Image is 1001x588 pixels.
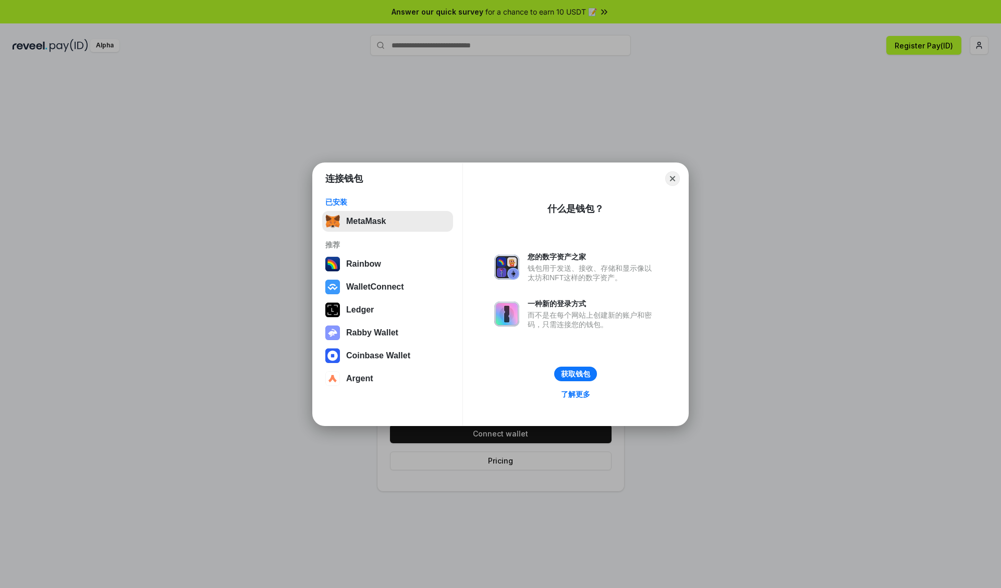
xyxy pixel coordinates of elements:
[528,299,657,308] div: 一种新的登录方式
[325,257,340,271] img: svg+xml,%3Csvg%20width%3D%22120%22%20height%3D%22120%22%20viewBox%3D%220%200%20120%20120%22%20fil...
[528,264,657,282] div: 钱包用于发送、接收、存储和显示像以太坊和NFT这样的数字资产。
[494,302,519,327] img: svg+xml,%3Csvg%20xmlns%3D%22http%3A%2F%2Fwww.w3.org%2F2000%2Fsvg%22%20fill%3D%22none%22%20viewBox...
[322,299,453,320] button: Ledger
[322,368,453,389] button: Argent
[322,322,453,343] button: Rabby Wallet
[555,387,596,401] a: 了解更多
[325,303,340,317] img: svg+xml,%3Csvg%20xmlns%3D%22http%3A%2F%2Fwww.w3.org%2F2000%2Fsvg%22%20width%3D%2228%22%20height%3...
[346,374,373,383] div: Argent
[322,345,453,366] button: Coinbase Wallet
[346,328,398,337] div: Rabby Wallet
[346,282,404,292] div: WalletConnect
[325,326,340,340] img: svg+xml,%3Csvg%20xmlns%3D%22http%3A%2F%2Fwww.w3.org%2F2000%2Fsvg%22%20fill%3D%22none%22%20viewBox...
[325,280,340,294] img: svg+xml,%3Csvg%20width%3D%2228%22%20height%3D%2228%22%20viewBox%3D%220%200%2028%2028%22%20fill%3D...
[325,348,340,363] img: svg+xml,%3Csvg%20width%3D%2228%22%20height%3D%2228%22%20viewBox%3D%220%200%2028%2028%22%20fill%3D...
[325,197,450,207] div: 已安装
[322,211,453,232] button: MetaMask
[325,240,450,249] div: 推荐
[325,371,340,386] img: svg+xml,%3Csvg%20width%3D%2228%22%20height%3D%2228%22%20viewBox%3D%220%200%2028%2028%22%20fill%3D...
[561,390,590,399] div: 了解更多
[494,255,519,280] img: svg+xml,%3Csvg%20xmlns%3D%22http%3A%2F%2Fwww.w3.org%2F2000%2Fsvg%22%20fill%3D%22none%22%20viewBox...
[665,171,680,186] button: Close
[346,259,381,269] div: Rainbow
[325,214,340,229] img: svg+xml,%3Csvg%20fill%3D%22none%22%20height%3D%2233%22%20viewBox%3D%220%200%2035%2033%22%20width%...
[346,217,386,226] div: MetaMask
[554,367,597,381] button: 获取钱包
[547,203,604,215] div: 什么是钱包？
[528,252,657,261] div: 您的数字资产之家
[346,351,410,360] div: Coinbase Wallet
[322,277,453,297] button: WalletConnect
[561,369,590,379] div: 获取钱包
[528,310,657,329] div: 而不是在每个网站上创建新的账户和密码，只需连接您的钱包。
[346,305,374,315] div: Ledger
[322,254,453,274] button: Rainbow
[325,172,363,185] h1: 连接钱包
